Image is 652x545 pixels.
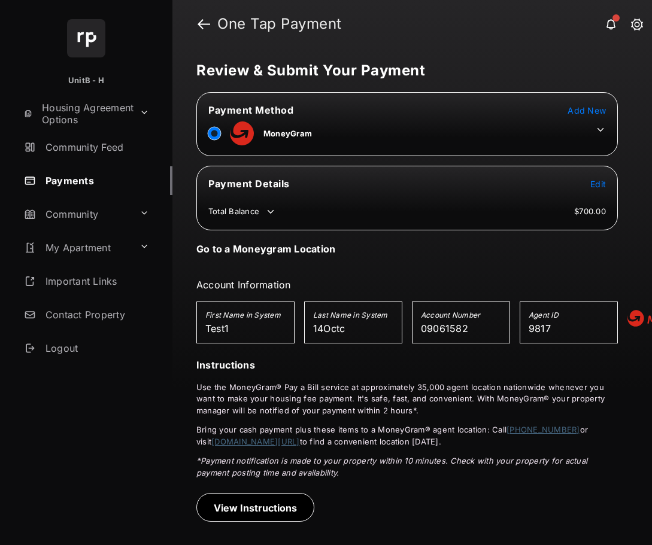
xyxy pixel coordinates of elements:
p: Bring your cash payment plus these items to a MoneyGram® agent location: Call or visit to find a ... [196,424,618,447]
h3: Instructions [196,358,618,372]
span: Payment Details [208,178,290,190]
a: Community [19,200,135,229]
button: Add New [568,104,606,116]
p: Use the MoneyGram® Pay a Bill service at approximately 35,000 agent location nationwide whenever ... [196,382,618,417]
span: Edit [590,179,606,189]
span: 14Octc [313,322,345,334]
h5: Review & Submit Your Payment [196,63,618,78]
h5: Last Name in System [313,310,393,322]
button: Edit [590,178,606,190]
h5: First Name in System [205,310,286,322]
strong: One Tap Payment [217,17,342,31]
h3: Account Information [196,278,618,292]
a: Payments [19,166,172,195]
img: svg+xml;base64,PHN2ZyB4bWxucz0iaHR0cDovL3d3dy53My5vcmcvMjAwMC9zdmciIHdpZHRoPSI2NCIgaGVpZ2h0PSI2NC... [67,19,105,57]
span: 9817 [529,322,551,334]
span: Add New [568,105,606,115]
a: View Instructions [196,502,320,514]
h5: Agent ID [529,310,609,322]
a: Community Feed [19,133,172,162]
p: UnitB - H [68,75,104,87]
td: $700.00 [574,206,606,217]
a: Important Links [19,267,154,296]
span: MoneyGram [263,129,312,138]
a: My Apartment [19,233,135,262]
h4: Go to a Moneygram Location [196,243,335,255]
h5: Account Number [421,310,501,322]
span: 09061582 [421,322,468,334]
button: View Instructions [196,493,314,522]
em: *Payment notification is made to your property within 10 minutes. Check with your property for ac... [196,456,587,477]
td: Total Balance [208,206,277,218]
a: [DOMAIN_NAME][URL] [211,437,299,446]
span: Test1 [205,322,229,334]
a: Logout [19,334,172,363]
a: Contact Property [19,300,172,329]
span: Payment Method [208,104,293,116]
a: Housing Agreement Options [19,99,135,128]
a: [PHONE_NUMBER] [507,425,580,434]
